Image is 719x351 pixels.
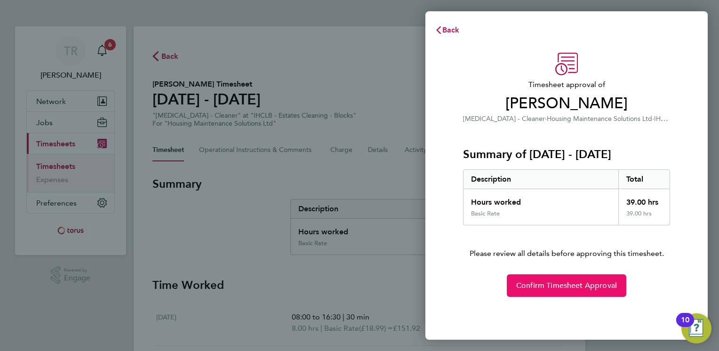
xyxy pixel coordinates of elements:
div: 39.00 hrs [618,210,670,225]
div: 39.00 hrs [618,189,670,210]
div: Basic Rate [471,210,500,217]
div: Total [618,170,670,189]
span: Timesheet approval of [463,79,670,90]
button: Back [425,21,469,40]
span: Back [442,25,460,34]
div: 10 [681,320,689,332]
span: [MEDICAL_DATA] - Cleaner [463,115,545,123]
span: · [652,115,654,123]
p: Please review all details before approving this timesheet. [452,225,681,259]
div: Description [463,170,618,189]
div: Hours worked [463,189,618,210]
div: Summary of 04 - 10 Aug 2025 [463,169,670,225]
h3: Summary of [DATE] - [DATE] [463,147,670,162]
button: Confirm Timesheet Approval [507,274,626,297]
span: · [545,115,547,123]
span: Housing Maintenance Solutions Ltd [547,115,652,123]
span: [PERSON_NAME] [463,94,670,113]
span: Confirm Timesheet Approval [516,281,617,290]
button: Open Resource Center, 10 new notifications [681,313,711,343]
